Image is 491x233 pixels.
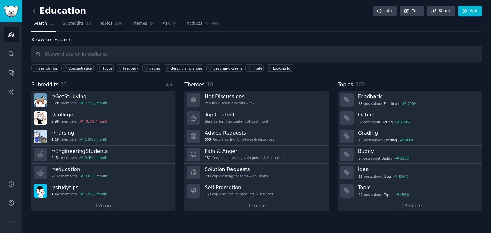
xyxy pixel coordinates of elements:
[63,21,84,26] span: Subreddits
[51,119,108,124] div: members
[205,174,268,178] div: People asking for tools & solutions
[358,174,362,179] span: 16
[31,146,175,164] a: r/EngineeringStudents945kmembers0.4% / month
[31,182,175,200] a: r/studytips186kmembers5.9% / month
[205,111,270,118] h3: Top Content
[34,21,47,26] span: Search
[205,166,268,173] h3: Solution Requests
[183,19,222,32] a: Products446
[205,119,270,124] div: Best-performing content of past month
[358,119,411,125] div: post s about
[61,64,94,72] a: Concentration
[213,66,242,71] div: Best hand cream
[85,174,107,178] div: 0.6 % / month
[96,64,114,72] a: Focus
[116,64,140,72] a: feedback
[184,182,329,200] a: Self-Promotion15People launching products & services
[51,174,107,178] div: members
[205,192,273,196] div: People launching products & services
[51,130,107,136] h3: r/ nursing
[51,166,107,173] h3: r/ education
[31,127,175,146] a: r/nursing1.1Mmembers0.3% / month
[31,91,175,109] a: r/GetStudying3.2Mmembers0.2% / month
[205,192,209,196] span: 15
[205,101,254,105] div: Popular discussions this week
[205,155,211,160] span: 181
[51,119,60,124] span: 2.9M
[384,101,400,106] span: Feedback
[207,81,213,87] span: 10
[205,137,274,142] div: People asking for advice & resources
[51,155,108,160] div: members
[358,192,362,197] span: 27
[358,120,361,124] span: 8
[31,6,86,16] h2: Education
[31,164,175,182] a: r/education217kmembers0.6% / month
[38,66,58,71] span: Search Tips
[86,21,91,26] span: 13
[51,184,107,191] h3: r/ studytips
[358,130,478,136] h3: Grading
[405,138,415,142] div: 600 %
[164,64,204,72] a: Best nursing shoes
[85,101,107,105] div: 0.2 % / month
[384,138,397,142] span: Grading
[358,101,362,106] span: 65
[51,148,108,154] h3: r/ EngineeringStudents
[184,109,329,127] a: Top ContentBest-performing content of past month
[400,156,409,161] div: 533 %
[184,200,329,211] a: +4more
[123,66,138,71] div: feedback
[358,138,362,142] span: 11
[427,6,455,17] a: Share
[163,21,170,26] span: Ask
[98,19,125,32] a: Topics200
[401,120,410,124] div: 700 %
[205,130,274,136] h3: Advice Requests
[266,64,293,72] a: Looking for
[34,111,47,125] img: college
[184,127,329,146] a: Advice Requests505People asking for advice & resources
[51,101,107,105] div: members
[51,174,60,178] span: 217k
[338,127,482,146] a: Grading11postsaboutGrading600%
[31,46,482,62] input: Keyword search in audience
[211,21,220,26] span: 446
[205,148,286,154] h3: Pain & Anger
[358,137,415,143] div: post s about
[373,6,397,17] a: Info
[205,137,211,142] span: 505
[358,156,361,161] span: 7
[338,91,482,109] a: Feedback65postsaboutFeedback700%
[51,93,107,100] h3: r/ GetStudying
[205,174,209,178] span: 79
[358,174,409,179] div: post s about
[34,184,47,198] img: studytips
[161,83,173,87] a: + Add
[31,109,175,127] a: r/college2.9Mmembers-0.1% / month
[51,137,60,142] span: 1.1M
[114,21,123,26] span: 200
[184,91,329,109] a: Hot DiscussionsPopular discussions this week
[103,66,113,71] div: Focus
[400,192,409,197] div: 456 %
[338,146,482,164] a: Buddy7postsaboutBuddy533%
[51,155,60,160] span: 945k
[160,19,179,32] a: Ask
[149,66,160,71] div: dating
[61,81,67,87] span: 13
[338,109,482,127] a: Dating8postsaboutDating700%
[85,192,107,196] div: 5.9 % / month
[51,192,107,196] div: members
[338,164,482,182] a: Idea16postsaboutIdea500%
[4,6,19,17] img: GummySearch logo
[382,156,392,161] span: Buddy
[51,101,60,105] span: 3.2M
[51,192,60,196] span: 186k
[205,93,254,100] h3: Hot Discussions
[132,21,147,26] span: Themes
[34,130,47,143] img: nursing
[358,192,410,198] div: post s about
[184,164,329,182] a: Solution Requests79People asking for tools & solutions
[400,6,424,17] a: Edit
